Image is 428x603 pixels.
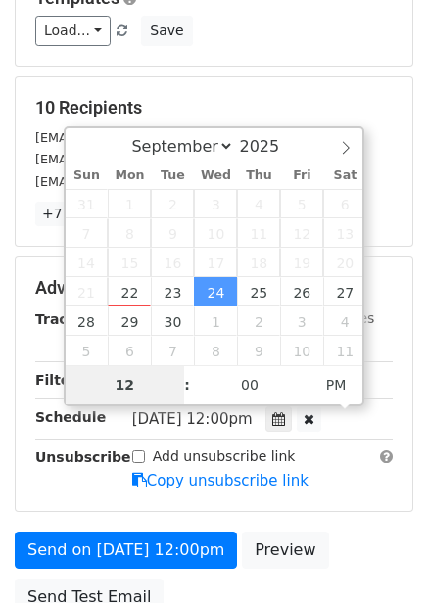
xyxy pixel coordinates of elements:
[35,409,106,425] strong: Schedule
[280,248,323,277] span: September 19, 2025
[108,189,151,218] span: September 1, 2025
[153,446,296,467] label: Add unsubscribe link
[194,277,237,306] span: September 24, 2025
[35,311,101,327] strong: Tracking
[66,218,109,248] span: September 7, 2025
[237,169,280,182] span: Thu
[194,248,237,277] span: September 17, 2025
[132,410,253,428] span: [DATE] 12:00pm
[151,169,194,182] span: Tue
[35,174,254,189] small: [EMAIL_ADDRESS][DOMAIN_NAME]
[151,218,194,248] span: September 9, 2025
[151,277,194,306] span: September 23, 2025
[108,218,151,248] span: September 8, 2025
[234,137,305,156] input: Year
[108,306,151,336] span: September 29, 2025
[237,218,280,248] span: September 11, 2025
[151,248,194,277] span: September 16, 2025
[141,16,192,46] button: Save
[35,97,393,118] h5: 10 Recipients
[280,218,323,248] span: September 12, 2025
[323,336,366,365] span: October 11, 2025
[280,189,323,218] span: September 5, 2025
[108,248,151,277] span: September 15, 2025
[66,336,109,365] span: October 5, 2025
[323,306,366,336] span: October 4, 2025
[66,277,109,306] span: September 21, 2025
[151,336,194,365] span: October 7, 2025
[108,336,151,365] span: October 6, 2025
[35,130,254,145] small: [EMAIL_ADDRESS][DOMAIN_NAME]
[132,472,309,489] a: Copy unsubscribe link
[309,365,363,404] span: Click to toggle
[35,372,85,388] strong: Filters
[323,277,366,306] span: September 27, 2025
[194,218,237,248] span: September 10, 2025
[280,306,323,336] span: October 3, 2025
[280,277,323,306] span: September 26, 2025
[194,306,237,336] span: October 1, 2025
[66,306,109,336] span: September 28, 2025
[237,336,280,365] span: October 9, 2025
[66,365,185,404] input: Hour
[15,532,237,569] a: Send on [DATE] 12:00pm
[237,306,280,336] span: October 2, 2025
[280,336,323,365] span: October 10, 2025
[151,306,194,336] span: September 30, 2025
[35,16,111,46] a: Load...
[66,189,109,218] span: August 31, 2025
[194,189,237,218] span: September 3, 2025
[35,277,393,299] h5: Advanced
[194,169,237,182] span: Wed
[280,169,323,182] span: Fri
[35,449,131,465] strong: Unsubscribe
[190,365,309,404] input: Minute
[108,277,151,306] span: September 22, 2025
[323,218,366,248] span: September 13, 2025
[151,189,194,218] span: September 2, 2025
[323,248,366,277] span: September 20, 2025
[108,169,151,182] span: Mon
[242,532,328,569] a: Preview
[323,169,366,182] span: Sat
[35,152,149,166] small: [EMAIL_ADDRESS]
[237,189,280,218] span: September 4, 2025
[184,365,190,404] span: :
[35,202,109,226] a: +7 more
[323,189,366,218] span: September 6, 2025
[237,277,280,306] span: September 25, 2025
[66,248,109,277] span: September 14, 2025
[194,336,237,365] span: October 8, 2025
[330,509,428,603] iframe: Chat Widget
[237,248,280,277] span: September 18, 2025
[66,169,109,182] span: Sun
